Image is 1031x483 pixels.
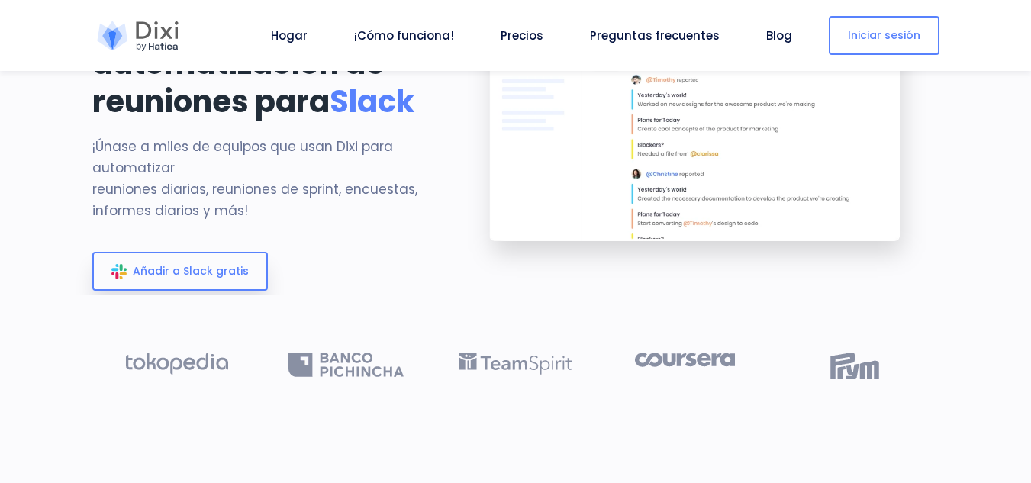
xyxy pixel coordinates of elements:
a: Precios [495,27,549,44]
font: Slack [330,80,414,123]
font: Hogar [271,27,308,43]
font: Blog [766,27,792,43]
a: Añadir a Slack gratis [92,252,268,291]
a: Iniciar sesión [829,16,939,55]
a: Hogar [265,27,314,44]
a: ¡Cómo funciona! [348,27,460,44]
a: Preguntas frecuentes [584,27,726,44]
font: ¡Cómo funciona! [354,27,454,43]
font: Precios [501,27,543,43]
a: Blog [760,27,798,44]
img: slack_icon_color.svg [111,264,127,279]
font: ¡Únase a miles de equipos que usan Dixi para automatizar [92,137,393,177]
font: Preguntas frecuentes [590,27,720,43]
font: Añadir a Slack gratis [133,263,249,279]
font: reuniones diarias, reuniones de sprint, encuestas, informes diarios y más! [92,180,417,220]
font: Iniciar sesión [848,27,920,43]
